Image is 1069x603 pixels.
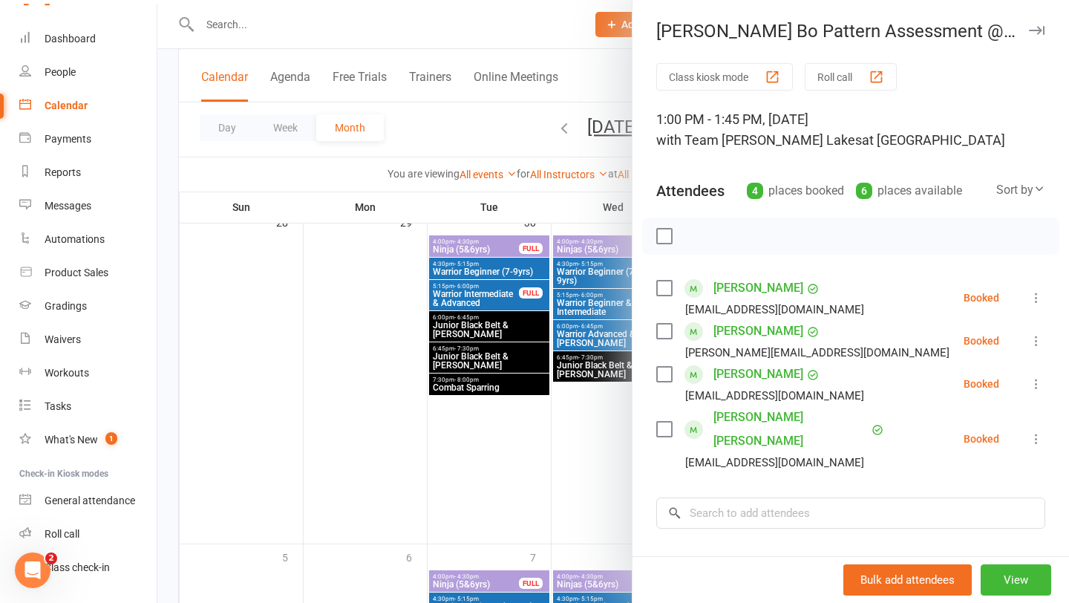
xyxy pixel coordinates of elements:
[45,166,81,178] div: Reports
[685,343,949,362] div: [PERSON_NAME][EMAIL_ADDRESS][DOMAIN_NAME]
[964,336,999,346] div: Booked
[45,200,91,212] div: Messages
[843,564,972,596] button: Bulk add attendees
[15,553,50,588] iframe: Intercom live chat
[713,362,803,386] a: [PERSON_NAME]
[632,21,1069,42] div: [PERSON_NAME] Bo Pattern Assessment @ [GEOGRAPHIC_DATA]
[19,156,157,189] a: Reports
[19,423,157,457] a: What's New1
[45,300,87,312] div: Gradings
[19,22,157,56] a: Dashboard
[45,434,98,446] div: What's New
[747,180,844,201] div: places booked
[45,233,105,245] div: Automations
[981,564,1051,596] button: View
[45,66,76,78] div: People
[19,290,157,323] a: Gradings
[964,293,999,303] div: Booked
[856,180,962,201] div: places available
[656,498,1045,529] input: Search to add attendees
[656,132,862,148] span: with Team [PERSON_NAME] Lakes
[713,405,868,453] a: [PERSON_NAME] [PERSON_NAME]
[862,132,1005,148] span: at [GEOGRAPHIC_DATA]
[656,180,725,201] div: Attendees
[45,100,88,111] div: Calendar
[656,63,793,91] button: Class kiosk mode
[713,319,803,343] a: [PERSON_NAME]
[45,528,79,540] div: Roll call
[996,180,1045,200] div: Sort by
[45,400,71,412] div: Tasks
[656,109,1045,151] div: 1:00 PM - 1:45 PM, [DATE]
[45,367,89,379] div: Workouts
[45,33,96,45] div: Dashboard
[964,434,999,444] div: Booked
[685,386,864,405] div: [EMAIL_ADDRESS][DOMAIN_NAME]
[805,63,897,91] button: Roll call
[19,56,157,89] a: People
[713,276,803,300] a: [PERSON_NAME]
[45,561,110,573] div: Class check-in
[19,551,157,584] a: Class kiosk mode
[45,553,57,564] span: 2
[19,223,157,256] a: Automations
[19,484,157,518] a: General attendance kiosk mode
[19,256,157,290] a: Product Sales
[856,183,872,199] div: 6
[19,89,157,123] a: Calendar
[19,323,157,356] a: Waivers
[45,495,135,506] div: General attendance
[105,432,117,445] span: 1
[747,183,763,199] div: 4
[45,267,108,278] div: Product Sales
[685,453,864,472] div: [EMAIL_ADDRESS][DOMAIN_NAME]
[19,123,157,156] a: Payments
[19,356,157,390] a: Workouts
[19,518,157,551] a: Roll call
[45,333,81,345] div: Waivers
[19,390,157,423] a: Tasks
[964,379,999,389] div: Booked
[19,189,157,223] a: Messages
[45,133,91,145] div: Payments
[685,300,864,319] div: [EMAIL_ADDRESS][DOMAIN_NAME]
